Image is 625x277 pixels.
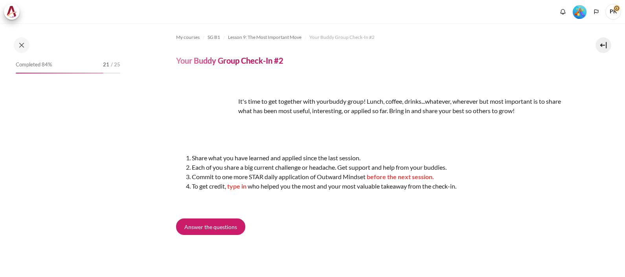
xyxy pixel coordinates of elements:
span: 21 [103,61,109,69]
a: Level #5 [570,4,590,19]
span: Lesson 9: The Most Important Move [228,34,301,41]
span: It's time to get together with your [238,97,329,105]
li: Share what you have learned and applied since the last session. [192,153,569,163]
div: 84% [16,73,103,73]
a: Answer the questions [176,218,245,235]
a: My courses [176,33,200,42]
li: Commit to one more STAR daily application of Outward Mindset [192,172,569,182]
div: Show notification window with no new notifications [557,6,569,18]
span: SG B1 [208,34,220,41]
div: Level #5 [573,4,586,19]
li: To get credit, who helped you the most and your most valuable takeaway from the check-in. [192,182,569,191]
span: Each of you share a big current challenge or headache. Get support and help from your buddies. [192,163,447,171]
span: / 25 [111,61,120,69]
span: . [432,173,434,180]
a: Your Buddy Group Check-In #2 [309,33,375,42]
a: Architeck Architeck [4,4,24,20]
span: Your Buddy Group Check-In #2 [309,34,375,41]
button: Languages [590,6,602,18]
span: Answer the questions [184,223,237,231]
a: SG B1 [208,33,220,42]
img: rt [176,87,235,146]
a: Lesson 9: The Most Important Move [228,33,301,42]
h4: Your Buddy Group Check-In #2 [176,55,283,66]
a: User menu [605,4,621,20]
span: Completed 84% [16,61,52,69]
p: buddy group! Lunch, coffee, drinks...whatever, wherever but most important is to share what has b... [176,97,569,125]
span: My courses [176,34,200,41]
img: Architeck [6,6,17,18]
span: before the next session [367,173,432,180]
nav: Navigation bar [176,31,569,44]
span: type in [227,182,246,190]
img: Level #5 [573,5,586,19]
span: PK [605,4,621,20]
